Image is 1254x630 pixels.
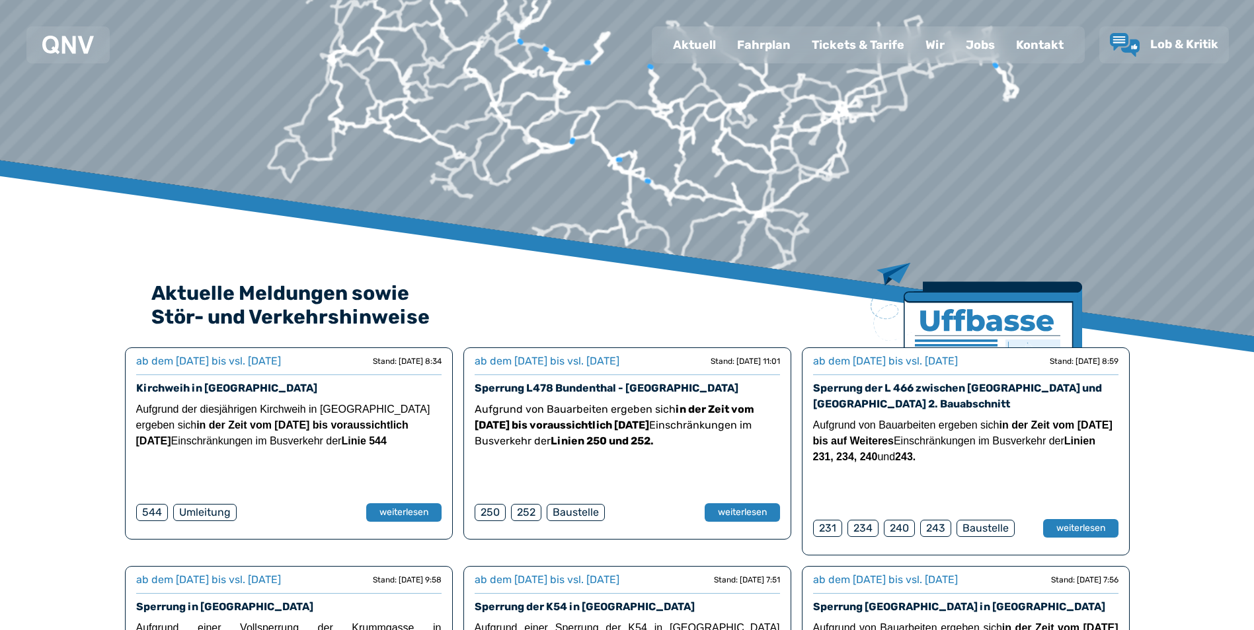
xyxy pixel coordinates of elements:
[801,28,915,62] a: Tickets & Tarife
[475,504,506,521] div: 250
[1150,37,1218,52] span: Lob & Kritik
[136,600,313,613] a: Sperrung in [GEOGRAPHIC_DATA]
[662,28,726,62] a: Aktuell
[136,353,281,369] div: ab dem [DATE] bis vsl. [DATE]
[373,575,442,585] div: Stand: [DATE] 9:58
[136,419,409,446] strong: in der Zeit vom [DATE] bis voraussichtlich [DATE]
[813,600,1105,613] a: Sperrung [GEOGRAPHIC_DATA] in [GEOGRAPHIC_DATA]
[1043,519,1118,538] button: weiterlesen
[871,263,1082,427] img: Zeitung mit Titel Uffbase
[726,28,801,62] a: Fahrplan
[813,382,1102,410] a: Sperrung der L 466 zwischen [GEOGRAPHIC_DATA] und [GEOGRAPHIC_DATA] 2. Bauabschnitt
[895,451,916,462] strong: 243.
[920,520,951,537] div: 243
[705,503,780,522] button: weiterlesen
[475,572,619,588] div: ab dem [DATE] bis vsl. [DATE]
[151,281,1103,329] h2: Aktuelle Meldungen sowie Stör- und Verkehrshinweise
[475,600,695,613] a: Sperrung der K54 in [GEOGRAPHIC_DATA]
[341,435,386,446] strong: Linie 544
[813,419,1113,462] span: Aufgrund von Bauarbeiten ergeben sich Einschränkungen im Busverkehr der und
[1005,28,1074,62] a: Kontakt
[42,36,94,54] img: QNV Logo
[136,382,317,394] a: Kirchweih in [GEOGRAPHIC_DATA]
[475,382,738,394] a: Sperrung L478 Bundenthal - [GEOGRAPHIC_DATA]
[1110,33,1218,57] a: Lob & Kritik
[366,503,442,522] button: weiterlesen
[551,435,654,447] strong: Linien 250 und 252.
[957,520,1015,537] div: Baustelle
[711,356,780,367] div: Stand: [DATE] 11:01
[511,504,541,521] div: 252
[136,504,168,521] div: 544
[1051,575,1118,585] div: Stand: [DATE] 7:56
[475,353,619,369] div: ab dem [DATE] bis vsl. [DATE]
[813,572,958,588] div: ab dem [DATE] bis vsl. [DATE]
[847,520,879,537] div: 234
[813,520,842,537] div: 231
[136,572,281,588] div: ab dem [DATE] bis vsl. [DATE]
[884,520,915,537] div: 240
[813,353,958,369] div: ab dem [DATE] bis vsl. [DATE]
[42,32,94,58] a: QNV Logo
[955,28,1005,62] a: Jobs
[1050,356,1118,367] div: Stand: [DATE] 8:59
[547,504,605,521] div: Baustelle
[173,504,237,521] div: Umleitung
[714,575,780,585] div: Stand: [DATE] 7:51
[475,402,780,449] p: Aufgrund von Bauarbeiten ergeben sich Einschränkungen im Busverkehr der
[915,28,955,62] a: Wir
[136,403,430,446] span: Aufgrund der diesjährigen Kirchweih in [GEOGRAPHIC_DATA] ergeben sich Einschränkungen im Busverke...
[373,356,442,367] div: Stand: [DATE] 8:34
